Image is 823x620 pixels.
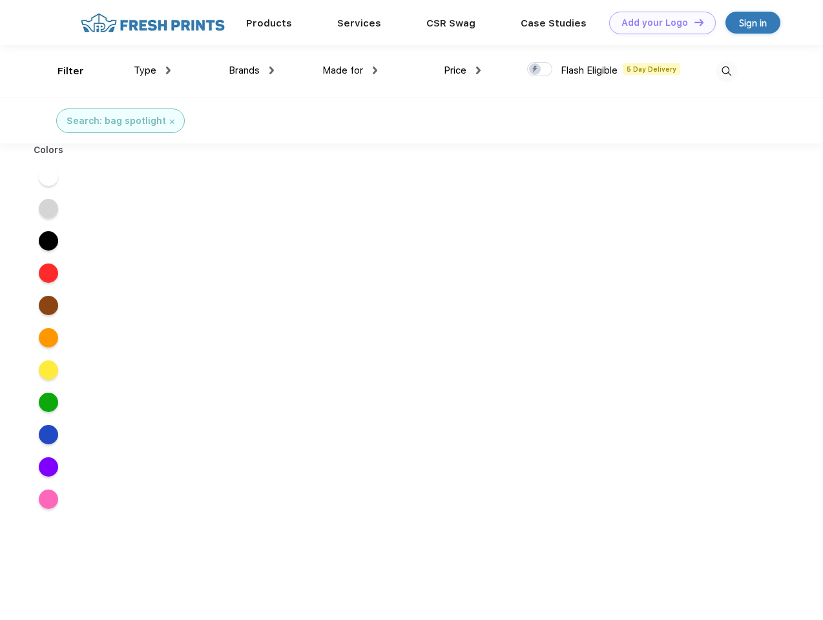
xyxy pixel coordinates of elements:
[694,19,703,26] img: DT
[621,17,688,28] div: Add your Logo
[57,64,84,79] div: Filter
[561,65,618,76] span: Flash Eligible
[322,65,363,76] span: Made for
[269,67,274,74] img: dropdown.png
[166,67,171,74] img: dropdown.png
[444,65,466,76] span: Price
[739,15,767,30] div: Sign in
[246,17,292,29] a: Products
[67,114,166,128] div: Search: bag spotlight
[476,67,481,74] img: dropdown.png
[170,119,174,124] img: filter_cancel.svg
[24,143,74,157] div: Colors
[77,12,229,34] img: fo%20logo%202.webp
[373,67,377,74] img: dropdown.png
[134,65,156,76] span: Type
[725,12,780,34] a: Sign in
[623,63,680,75] span: 5 Day Delivery
[229,65,260,76] span: Brands
[716,61,737,82] img: desktop_search.svg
